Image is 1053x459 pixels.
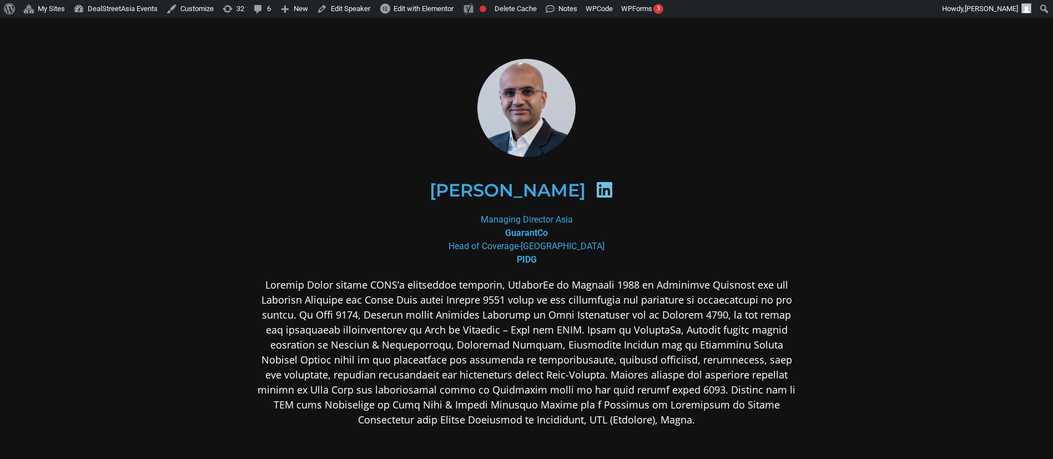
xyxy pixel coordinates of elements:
div: Focus keyphrase not set [480,6,486,12]
b: PIDG [517,254,537,265]
div: Managing Director Asia Head of Coverage-[GEOGRAPHIC_DATA] [257,213,797,266]
p: Loremip Dolor sitame CONS’a elitseddoe temporin, UtlaborEe do Magnaali 1988 en Adminimve Quisnost... [257,278,797,427]
span: [PERSON_NAME] [965,4,1018,13]
div: 3 [653,4,663,14]
h2: [PERSON_NAME] [430,181,586,199]
span: Edit with Elementor [394,4,454,13]
b: GuarantCo [505,228,548,238]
